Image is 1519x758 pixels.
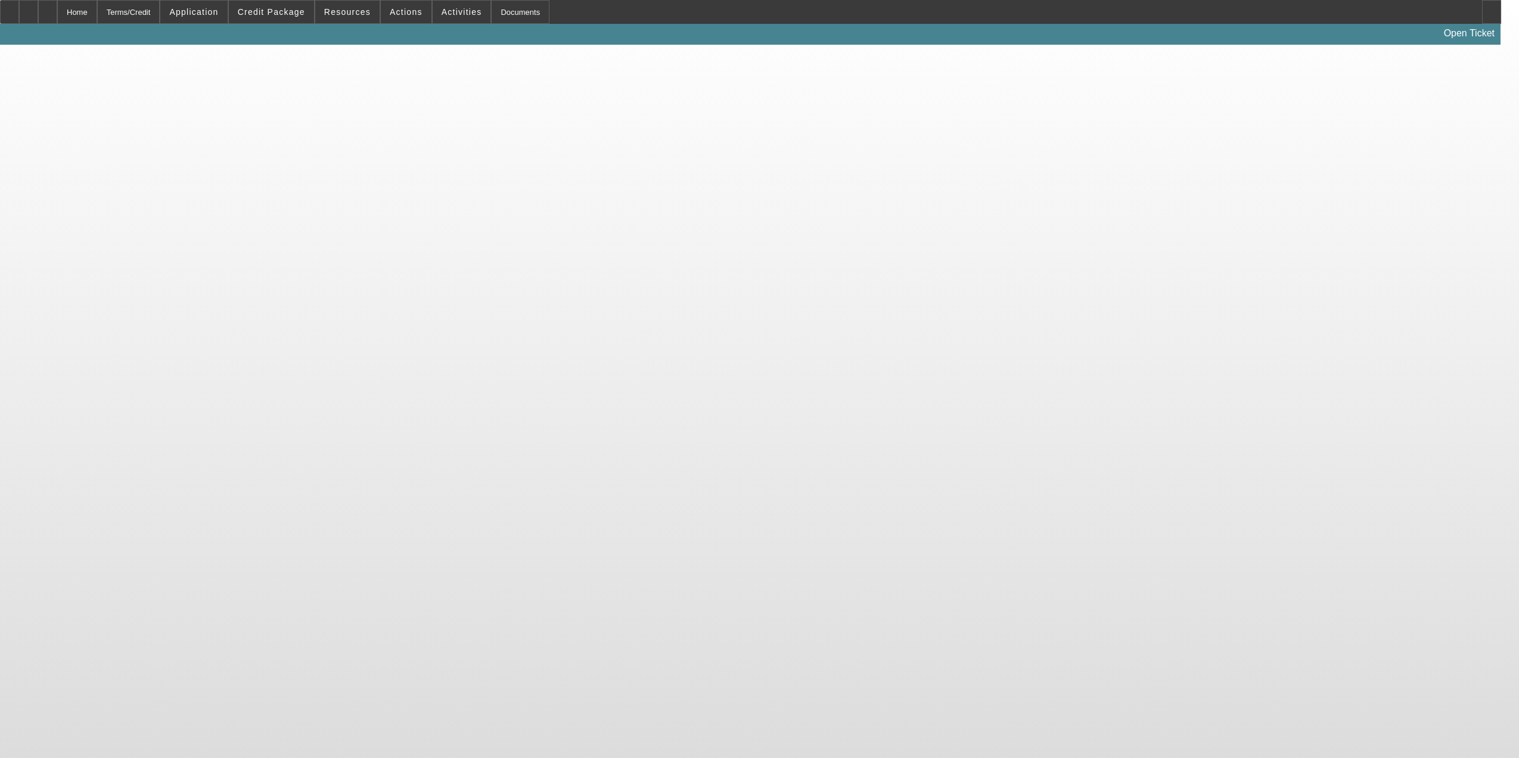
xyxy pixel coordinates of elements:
span: Actions [390,7,423,17]
button: Resources [315,1,380,23]
span: Credit Package [238,7,305,17]
span: Resources [324,7,371,17]
button: Application [160,1,227,23]
button: Credit Package [229,1,314,23]
button: Actions [381,1,431,23]
span: Activities [442,7,482,17]
button: Activities [433,1,491,23]
span: Application [169,7,218,17]
a: Open Ticket [1439,23,1499,44]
